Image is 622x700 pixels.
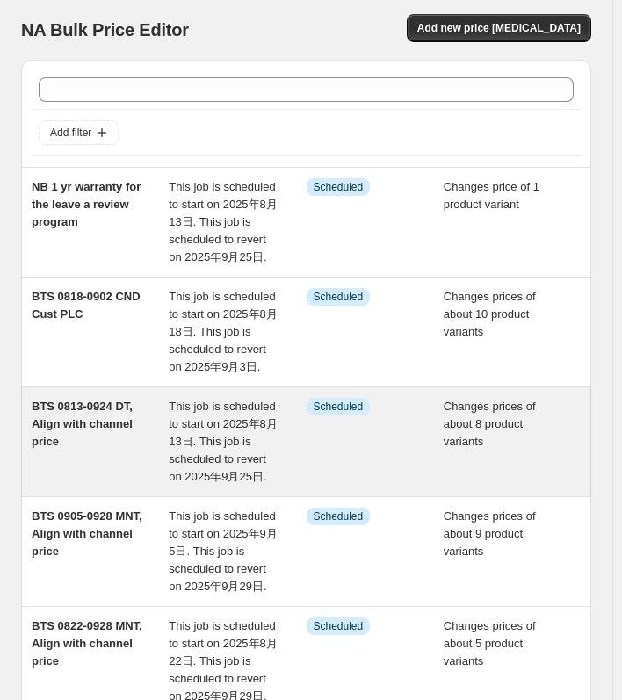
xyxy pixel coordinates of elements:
span: BTS 0813-0924 DT, Align with channel price [32,400,133,448]
span: Scheduled [314,509,364,523]
button: Add filter [39,120,119,145]
span: Scheduled [314,400,364,414]
span: BTS 0905-0928 MNT, Align with channel price [32,509,142,558]
span: Add new price [MEDICAL_DATA] [417,21,581,35]
button: Add new price [MEDICAL_DATA] [407,14,591,42]
span: This job is scheduled to start on 2025年8月18日. This job is scheduled to revert on 2025年9月3日. [169,290,278,373]
span: This job is scheduled to start on 2025年8月13日. This job is scheduled to revert on 2025年9月25日. [169,180,278,263]
span: Changes prices of about 10 product variants [444,290,536,338]
span: NA Bulk Price Editor [21,20,189,40]
span: Changes prices of about 8 product variants [444,400,536,448]
span: NB 1 yr warranty for the leave a review program [32,180,141,228]
span: Changes prices of about 5 product variants [444,619,536,668]
span: Scheduled [314,180,364,194]
span: BTS 0818-0902 CND Cust PLC [32,290,141,321]
span: Scheduled [314,619,364,633]
span: Add filter [50,126,91,140]
span: Changes price of 1 product variant [444,180,539,211]
span: BTS 0822-0928 MNT, Align with channel price [32,619,142,668]
span: This job is scheduled to start on 2025年9月5日. This job is scheduled to revert on 2025年9月29日. [169,509,278,593]
span: Scheduled [314,290,364,304]
span: This job is scheduled to start on 2025年8月13日. This job is scheduled to revert on 2025年9月25日. [169,400,278,483]
span: Changes prices of about 9 product variants [444,509,536,558]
